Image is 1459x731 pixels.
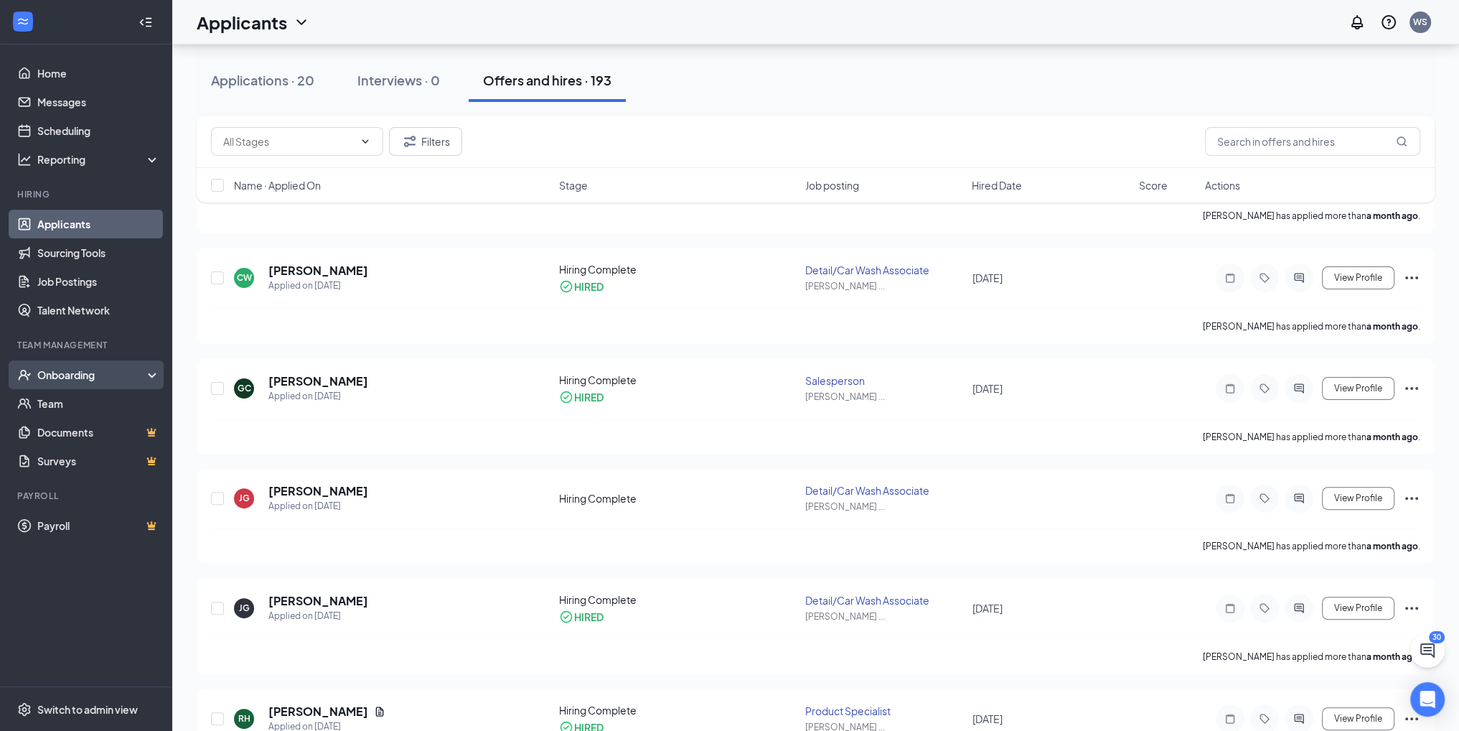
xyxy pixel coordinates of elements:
[17,702,32,717] svg: Settings
[1403,600,1420,617] svg: Ellipses
[37,238,160,267] a: Sourcing Tools
[1256,383,1273,394] svg: Tag
[1322,487,1394,510] button: View Profile
[805,593,964,607] div: Detail/Car Wash Associate
[37,447,160,475] a: SurveysCrown
[37,511,160,540] a: PayrollCrown
[389,127,462,156] button: Filter Filters
[37,267,160,296] a: Job Postings
[1380,14,1397,31] svg: QuestionInfo
[559,390,573,404] svg: CheckmarkCircle
[17,339,157,351] div: Team Management
[239,602,250,614] div: JG
[17,152,32,167] svg: Analysis
[211,71,314,89] div: Applications · 20
[374,706,385,717] svg: Document
[268,373,368,389] h5: [PERSON_NAME]
[1403,490,1420,507] svg: Ellipses
[972,712,1002,725] span: [DATE]
[559,279,573,294] svg: CheckmarkCircle
[972,178,1022,192] span: Hired Date
[1322,597,1394,620] button: View Profile
[237,271,252,284] div: CW
[234,178,321,192] span: Name · Applied On
[268,279,368,293] div: Applied on [DATE]
[1203,651,1420,663] p: [PERSON_NAME] has applied more than .
[1419,642,1436,659] svg: ChatActive
[574,279,604,294] div: HIRED
[805,483,964,498] div: Detail/Car Wash Associate
[17,188,157,200] div: Hiring
[37,116,160,145] a: Scheduling
[197,10,287,34] h1: Applicants
[559,262,797,276] div: Hiring Complete
[1322,377,1394,400] button: View Profile
[139,15,153,29] svg: Collapse
[805,391,964,403] div: [PERSON_NAME] ...
[37,296,160,325] a: Talent Network
[559,491,797,506] div: Hiring Complete
[972,271,1002,284] span: [DATE]
[1256,602,1273,614] svg: Tag
[360,136,371,147] svg: ChevronDown
[1366,321,1418,332] b: a month ago
[238,712,250,725] div: RH
[37,368,148,382] div: Onboarding
[16,14,30,29] svg: WorkstreamLogo
[37,152,161,167] div: Reporting
[1334,383,1382,394] span: View Profile
[1256,493,1273,504] svg: Tag
[1366,432,1418,442] b: a month ago
[1334,714,1382,724] span: View Profile
[805,263,964,277] div: Detail/Car Wash Associate
[574,610,604,624] div: HIRED
[37,88,160,116] a: Messages
[483,71,611,89] div: Offers and hires · 193
[1366,210,1418,221] b: a month ago
[1221,272,1239,284] svg: Note
[1290,713,1308,725] svg: ActiveChat
[1410,682,1445,717] div: Open Intercom Messenger
[559,703,797,717] div: Hiring Complete
[1348,14,1366,31] svg: Notifications
[1203,431,1420,443] p: [PERSON_NAME] has applied more than .
[1322,707,1394,730] button: View Profile
[1256,272,1273,284] svg: Tag
[401,133,418,150] svg: Filter
[37,389,160,418] a: Team
[1256,713,1273,725] svg: Tag
[559,592,797,607] div: Hiring Complete
[268,389,368,404] div: Applied on [DATE]
[223,134,354,149] input: All Stages
[1205,127,1420,156] input: Search in offers and hires
[1290,493,1308,504] svg: ActiveChat
[559,373,797,387] div: Hiring Complete
[239,492,250,504] div: JG
[268,499,368,513] div: Applied on [DATE]
[268,704,368,720] h5: [PERSON_NAME]
[293,14,310,31] svg: ChevronDown
[1205,178,1240,192] span: Actions
[805,610,964,623] div: [PERSON_NAME] ...
[1403,380,1420,397] svg: Ellipses
[972,602,1002,615] span: [DATE]
[1410,633,1445,668] button: ChatActive
[268,263,368,279] h5: [PERSON_NAME]
[1334,493,1382,503] span: View Profile
[1221,713,1239,725] svg: Note
[1221,602,1239,614] svg: Note
[1290,272,1308,284] svg: ActiveChat
[37,702,138,717] div: Switch to admin view
[37,418,160,447] a: DocumentsCrown
[559,178,588,192] span: Stage
[1221,383,1239,394] svg: Note
[268,483,368,499] h5: [PERSON_NAME]
[1221,493,1239,504] svg: Note
[238,382,251,394] div: GC
[805,178,859,192] span: Job posting
[17,368,32,382] svg: UserCheck
[1366,651,1418,662] b: a month ago
[1334,273,1382,283] span: View Profile
[268,609,368,623] div: Applied on [DATE]
[1403,710,1420,727] svg: Ellipses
